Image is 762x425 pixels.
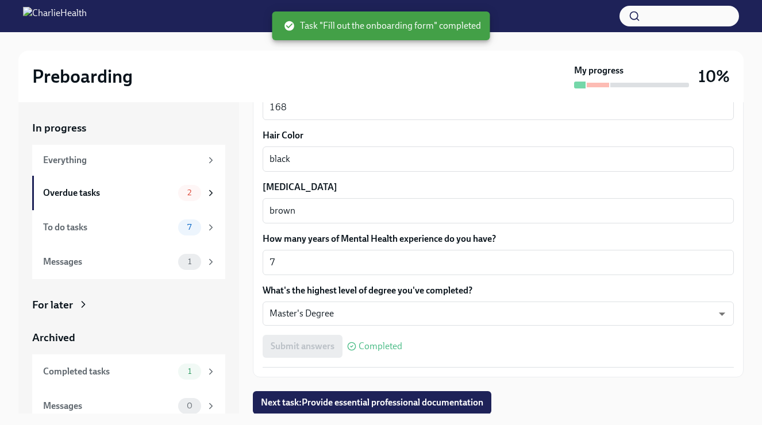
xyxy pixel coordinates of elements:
[43,154,201,167] div: Everything
[43,256,174,268] div: Messages
[284,20,481,32] span: Task "Fill out the onboarding form" completed
[180,188,198,197] span: 2
[261,397,483,408] span: Next task : Provide essential professional documentation
[32,297,225,312] a: For later
[32,145,225,176] a: Everything
[181,367,198,376] span: 1
[180,223,198,231] span: 7
[263,129,734,142] label: Hair Color
[32,121,225,136] a: In progress
[32,210,225,245] a: To do tasks7
[43,400,174,412] div: Messages
[263,284,734,297] label: What's the highest level of degree you've completed?
[32,297,73,312] div: For later
[359,342,402,351] span: Completed
[698,66,730,87] h3: 10%
[263,181,734,194] label: [MEDICAL_DATA]
[270,256,727,269] textarea: 7
[32,330,225,345] a: Archived
[574,64,624,77] strong: My progress
[23,7,87,25] img: CharlieHealth
[43,365,174,378] div: Completed tasks
[43,221,174,234] div: To do tasks
[32,389,225,423] a: Messages0
[263,233,734,245] label: How many years of Mental Health experience do you have?
[32,65,133,88] h2: Preboarding
[263,302,734,326] div: Master's Degree
[32,354,225,389] a: Completed tasks1
[43,187,174,199] div: Overdue tasks
[253,391,491,414] button: Next task:Provide essential professional documentation
[181,257,198,266] span: 1
[270,204,727,218] textarea: brown
[32,245,225,279] a: Messages1
[180,401,199,410] span: 0
[270,152,727,166] textarea: black
[270,101,727,114] textarea: 168
[32,176,225,210] a: Overdue tasks2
